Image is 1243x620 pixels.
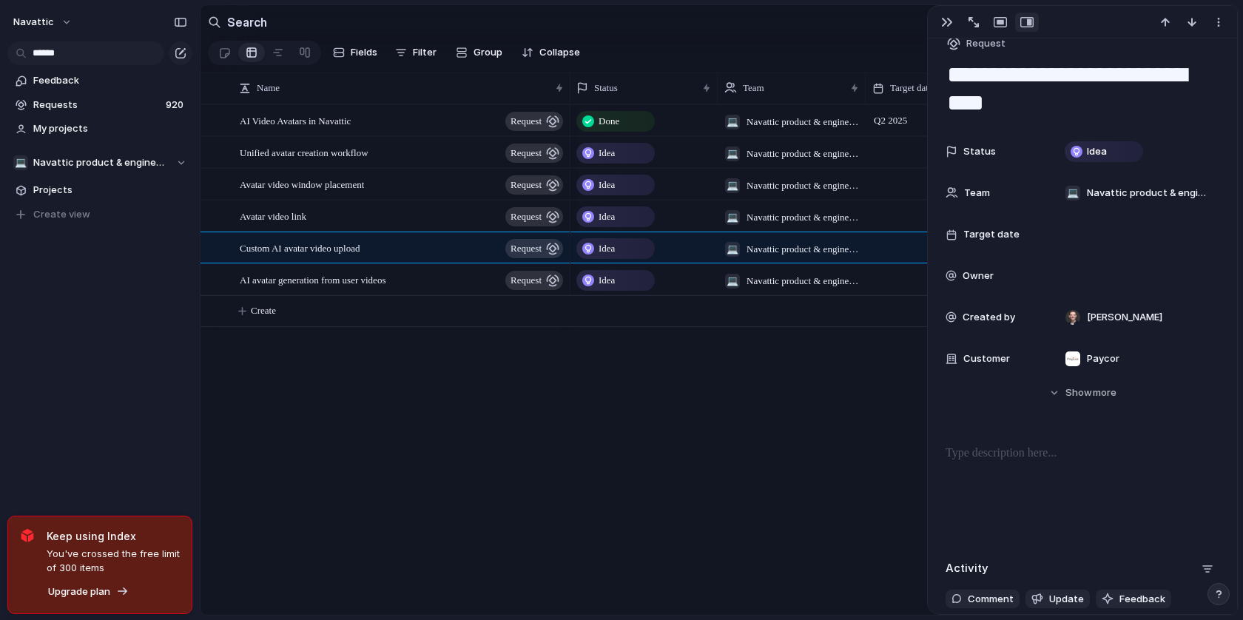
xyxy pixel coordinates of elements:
span: Navattic product & engineering [747,146,859,161]
button: 💻Navattic product & engineering [7,152,192,174]
span: AI Video Avatars in Navattic [240,112,351,129]
span: Name [257,81,280,95]
span: Q2 2025 [870,112,911,129]
span: Feedback [33,73,187,88]
span: Create [251,303,276,318]
span: Avatar video window placement [240,175,364,192]
span: Idea [599,178,615,192]
span: Avatar video link [240,207,306,224]
button: request [505,175,563,195]
span: Custom AI avatar video upload [240,239,360,256]
span: Upgrade plan [48,584,110,599]
span: Idea [599,273,615,288]
span: Status [594,81,618,95]
span: Projects [33,183,187,198]
h2: Activity [946,560,988,577]
span: Unified avatar creation workflow [240,144,368,161]
button: Filter [389,41,442,64]
button: Create view [7,203,192,226]
button: request [505,239,563,258]
span: 920 [166,98,186,112]
button: navattic [7,10,80,34]
button: Request [944,33,1010,55]
h2: Search [227,13,267,31]
span: Paycor [1087,351,1119,366]
div: 💻 [725,210,740,225]
span: Owner [963,269,994,283]
div: 💻 [725,242,740,257]
span: Update [1049,592,1084,607]
span: Navattic product & engineering [747,210,859,225]
span: Target date [963,227,1020,242]
span: request [511,238,542,259]
span: Fields [351,45,377,60]
span: navattic [13,15,54,30]
button: request [505,112,563,131]
span: Navattic product & engineering [747,178,859,193]
span: Keep using Index [47,528,180,544]
button: Feedback [1096,590,1171,609]
span: request [511,111,542,132]
div: 💻 [13,155,28,170]
button: Comment [946,590,1020,609]
span: [PERSON_NAME] [1087,310,1162,325]
span: AI avatar generation from user videos [240,271,385,288]
span: Show [1065,385,1092,400]
div: 💻 [1065,186,1080,201]
span: Done [599,114,619,129]
span: Customer [963,351,1010,366]
span: Navattic product & engineering [1087,186,1207,201]
span: more [1093,385,1116,400]
span: request [511,143,542,164]
span: Feedback [1119,592,1165,607]
span: request [511,206,542,227]
a: Projects [7,179,192,201]
span: Team [964,186,990,201]
a: Requests920 [7,94,192,116]
button: Showmore [946,380,1219,406]
button: Update [1025,590,1090,609]
a: My projects [7,118,192,140]
span: Collapse [539,45,580,60]
span: Requests [33,98,161,112]
span: request [511,270,542,291]
span: Filter [413,45,437,60]
span: Request [966,36,1005,51]
span: Group [474,45,502,60]
button: Upgrade plan [44,582,133,602]
span: You've crossed the free limit of 300 items [47,547,180,576]
span: Idea [599,209,615,224]
span: Idea [599,146,615,161]
div: 💻 [725,146,740,161]
div: 💻 [725,274,740,289]
span: My projects [33,121,187,136]
div: 💻 [725,115,740,129]
span: request [511,175,542,195]
span: Navattic product & engineering [33,155,169,170]
button: request [505,271,563,290]
button: request [505,207,563,226]
span: Target date [890,81,933,95]
span: Idea [1087,144,1107,159]
a: Feedback [7,70,192,92]
button: Fields [327,41,383,64]
button: Group [448,41,510,64]
button: Collapse [516,41,586,64]
span: Create view [33,207,90,222]
span: Navattic product & engineering [747,115,859,129]
span: Created by [963,310,1015,325]
div: 💻 [725,178,740,193]
span: Comment [968,592,1014,607]
span: Navattic product & engineering [747,274,859,289]
span: Idea [599,241,615,256]
span: Team [743,81,764,95]
button: request [505,144,563,163]
span: Status [963,144,996,159]
span: Navattic product & engineering [747,242,859,257]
